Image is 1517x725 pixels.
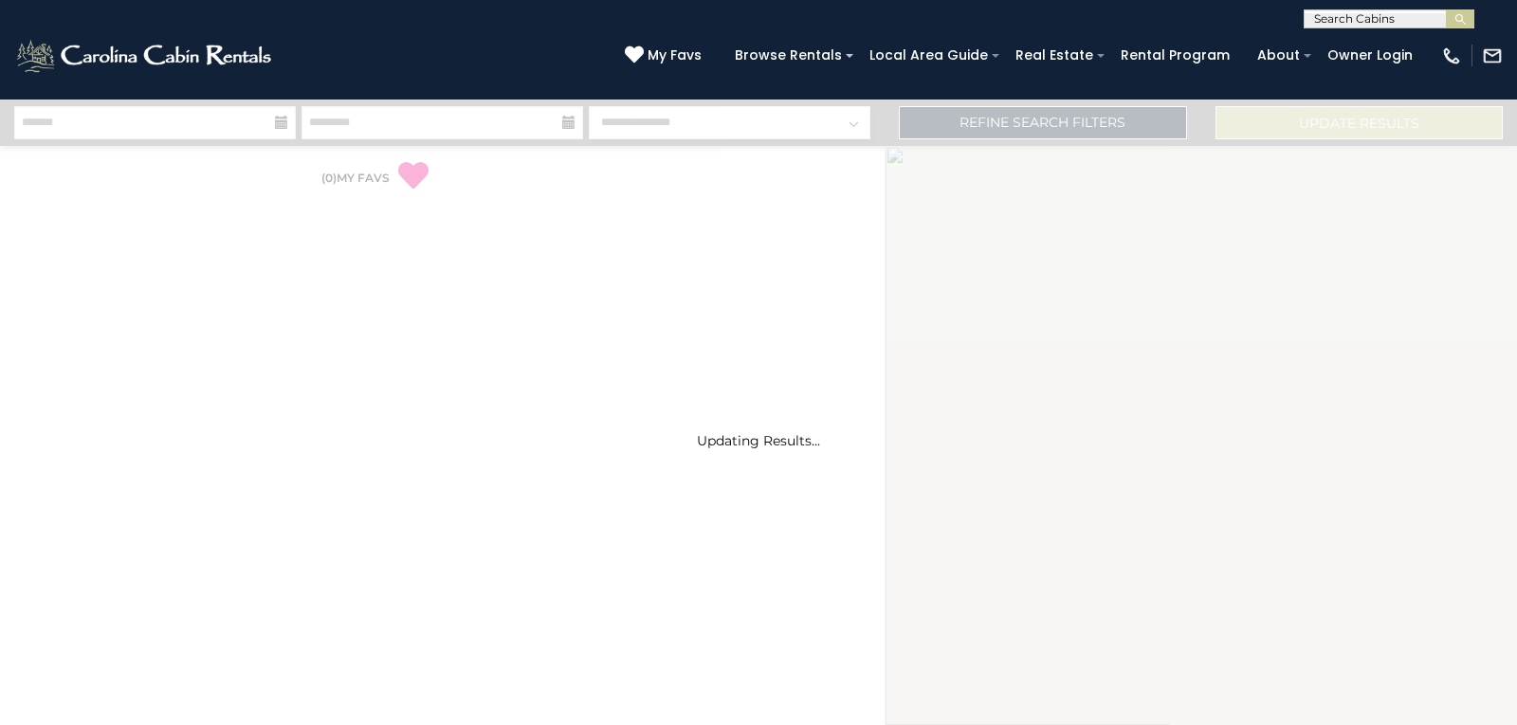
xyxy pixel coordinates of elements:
[648,45,702,65] span: My Favs
[625,45,706,66] a: My Favs
[1248,41,1309,70] a: About
[1441,45,1462,66] img: phone-regular-white.png
[1482,45,1503,66] img: mail-regular-white.png
[1111,41,1239,70] a: Rental Program
[860,41,997,70] a: Local Area Guide
[1318,41,1422,70] a: Owner Login
[14,37,277,75] img: White-1-2.png
[1006,41,1103,70] a: Real Estate
[725,41,851,70] a: Browse Rentals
